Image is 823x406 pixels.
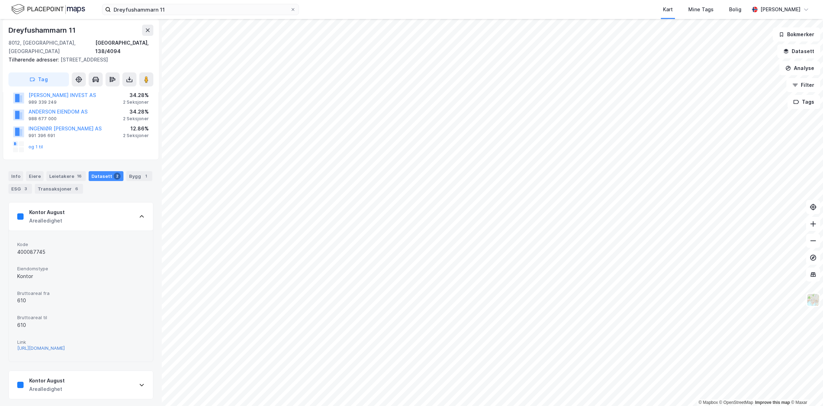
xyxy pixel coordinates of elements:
div: 2 Seksjoner [123,133,149,138]
span: Eiendomstype [17,266,145,272]
div: Kontor August [29,208,65,217]
div: [GEOGRAPHIC_DATA], 138/4094 [95,39,153,56]
button: Bokmerker [773,27,820,41]
img: logo.f888ab2527a4732fd821a326f86c7f29.svg [11,3,85,15]
div: Eiere [26,171,44,181]
div: [STREET_ADDRESS] [8,56,148,64]
div: Arealledighet [29,385,65,393]
iframe: Chat Widget [788,372,823,406]
div: 610 [17,321,145,329]
button: Datasett [777,44,820,58]
div: 610 [17,296,145,305]
div: Bygg [126,171,152,181]
div: 12.86% [123,124,149,133]
div: Info [8,171,23,181]
button: Tags [787,95,820,109]
a: OpenStreetMap [719,400,753,405]
div: 1 [142,173,149,180]
button: Filter [786,78,820,92]
div: 988 677 000 [28,116,57,122]
div: 991 396 691 [28,133,55,138]
div: Kontor August [29,376,65,385]
a: Mapbox [698,400,718,405]
div: 8012, [GEOGRAPHIC_DATA], [GEOGRAPHIC_DATA] [8,39,95,56]
button: Analyse [779,61,820,75]
span: Bruttoareal til [17,315,145,321]
div: 2 Seksjoner [123,116,149,122]
span: Link [17,339,145,345]
input: Søk på adresse, matrikkel, gårdeiere, leietakere eller personer [111,4,290,15]
span: Bruttoareal fra [17,290,145,296]
div: Mine Tags [688,5,714,14]
a: Improve this map [755,400,790,405]
div: 34.28% [123,91,149,99]
div: 2 [114,173,121,180]
div: 6 [73,185,80,192]
div: 400087745 [17,248,145,256]
div: Leietakere [46,171,86,181]
div: Transaksjoner [35,184,83,194]
div: Kart [663,5,673,14]
span: Tilhørende adresser: [8,57,60,63]
div: 989 339 249 [28,99,57,105]
button: [URL][DOMAIN_NAME] [17,345,65,351]
div: 2 Seksjoner [123,99,149,105]
button: Tag [8,72,69,86]
div: Kontor [17,272,145,281]
div: Arealledighet [29,217,65,225]
div: 34.28% [123,108,149,116]
img: Z [806,293,820,307]
div: Kontrollprogram for chat [788,372,823,406]
div: [PERSON_NAME] [760,5,800,14]
div: ESG [8,184,32,194]
div: Datasett [89,171,123,181]
span: Kode [17,241,145,247]
div: Dreyfushammarn 11 [8,25,77,36]
div: 3 [22,185,29,192]
div: Bolig [729,5,741,14]
div: 16 [76,173,83,180]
